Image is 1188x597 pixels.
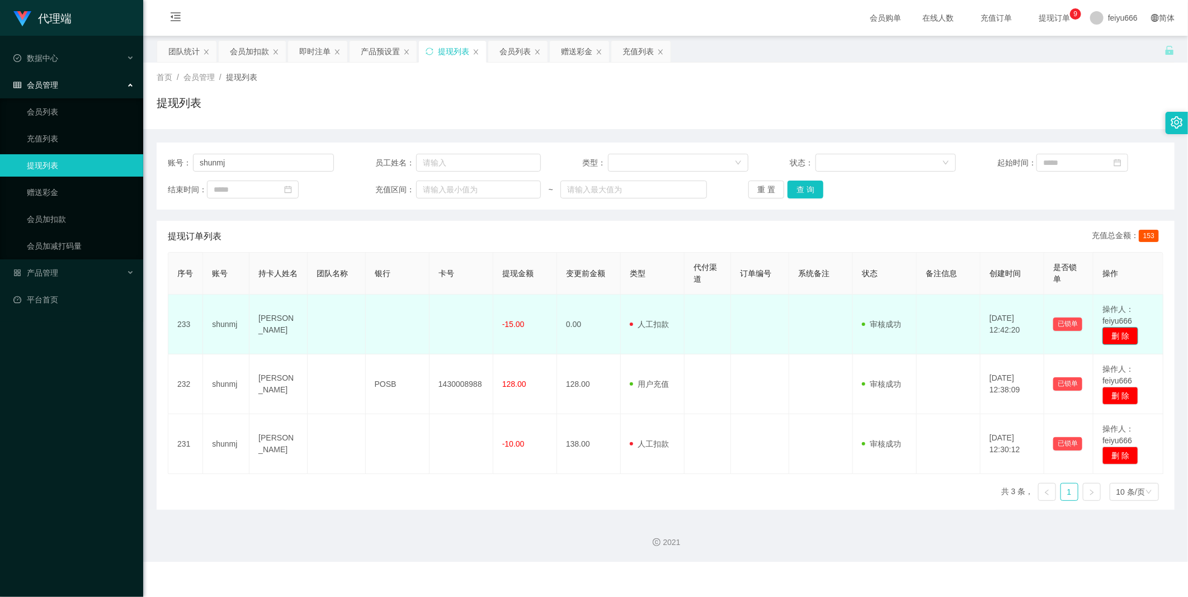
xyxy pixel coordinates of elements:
td: [DATE] 12:30:12 [980,414,1044,474]
i: 图标: close [657,49,664,55]
span: 代付渠道 [694,263,717,283]
a: 提现列表 [27,154,134,177]
td: [PERSON_NAME] [249,295,308,354]
div: 团队统计 [168,41,200,62]
td: 138.00 [557,414,621,474]
span: 人工扣款 [630,320,669,329]
td: shunmj [203,414,249,474]
span: / [219,73,221,82]
span: 订单编号 [740,269,771,278]
span: 产品管理 [13,268,58,277]
div: 提现列表 [438,41,469,62]
span: 会员管理 [13,80,58,89]
a: 代理端 [13,13,72,22]
span: 类型 [630,269,645,278]
input: 请输入最小值为 [416,181,541,198]
div: 即时注单 [299,41,331,62]
div: 会员列表 [499,41,531,62]
span: 状态： [790,157,815,169]
i: 图标: close [272,49,279,55]
h1: 提现列表 [157,94,201,111]
input: 请输入 [193,154,334,172]
span: 状态 [862,269,878,278]
i: 图标: appstore-o [13,269,21,277]
td: shunmj [203,354,249,414]
span: 结束时间： [168,184,207,196]
td: 231 [168,414,203,474]
button: 重 置 [748,181,784,198]
span: 提现订单 [1033,14,1076,22]
span: 操作人：feiyu666 [1102,305,1134,325]
a: 会员加扣款 [27,208,134,230]
div: 产品预设置 [361,41,400,62]
span: -15.00 [502,320,525,329]
span: 备注信息 [926,269,957,278]
i: 图标: down [1145,489,1152,496]
span: 用户充值 [630,380,669,388]
td: [PERSON_NAME] [249,414,308,474]
i: 图标: close [473,49,479,55]
i: 图标: unlock [1165,45,1175,55]
span: ~ [541,184,560,196]
span: 审核成功 [862,439,901,448]
button: 查 询 [788,181,823,198]
button: 已锁单 [1053,377,1082,391]
i: 图标: down [942,159,949,167]
td: 0.00 [557,295,621,354]
span: 员工姓名： [375,157,416,169]
i: 图标: close [334,49,341,55]
input: 请输入 [416,154,541,172]
span: 团队名称 [317,269,348,278]
span: 首页 [157,73,172,82]
span: 系统备注 [798,269,829,278]
span: 起始时间： [997,157,1036,169]
span: 创建时间 [989,269,1021,278]
a: 赠送彩金 [27,181,134,203]
span: 提现金额 [502,269,534,278]
td: 128.00 [557,354,621,414]
span: 账号： [168,157,193,169]
i: 图标: menu-fold [157,1,195,36]
a: 会员列表 [27,101,134,123]
i: 图标: check-circle-o [13,54,21,62]
span: 操作人：feiyu666 [1102,424,1134,445]
li: 1 [1060,483,1078,501]
i: 图标: table [13,81,21,89]
i: 图标: close [403,49,410,55]
span: 数据中心 [13,54,58,63]
span: / [177,73,179,82]
td: shunmj [203,295,249,354]
img: logo.9652507e.png [13,11,31,27]
span: 128.00 [502,380,526,388]
p: 9 [1074,8,1078,20]
i: 图标: copyright [653,538,661,546]
li: 上一页 [1038,483,1056,501]
i: 图标: sync [426,48,433,55]
sup: 9 [1070,8,1081,20]
div: 赠送彩金 [561,41,592,62]
i: 图标: setting [1171,116,1183,129]
i: 图标: close [534,49,541,55]
span: -10.00 [502,439,525,448]
span: 审核成功 [862,380,901,388]
span: 153 [1139,230,1159,242]
span: 操作人：feiyu666 [1102,364,1134,385]
span: 持卡人姓名 [258,269,298,278]
td: POSB [366,354,430,414]
span: 提现列表 [226,73,257,82]
div: 2021 [152,537,1179,548]
td: [DATE] 12:38:09 [980,354,1044,414]
span: 变更前金额 [566,269,605,278]
td: 1430008988 [430,354,493,414]
i: 图标: global [1151,14,1159,22]
a: 图标: dashboard平台首页 [13,288,134,311]
div: 会员加扣款 [230,41,269,62]
li: 下一页 [1083,483,1101,501]
button: 删 除 [1102,387,1138,405]
i: 图标: close [203,49,210,55]
span: 会员管理 [183,73,215,82]
i: 图标: left [1044,489,1050,496]
div: 充值总金额： [1092,230,1163,243]
div: 10 条/页 [1116,484,1145,500]
span: 银行 [375,269,390,278]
